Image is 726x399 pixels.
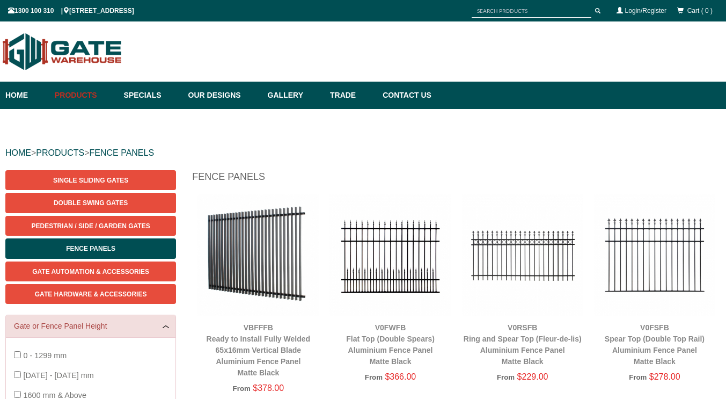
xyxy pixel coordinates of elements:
a: HOME [5,148,31,157]
div: > > [5,136,721,170]
a: Gate or Fence Panel Height [14,321,167,332]
a: Fence Panels [5,238,176,258]
a: Single Sliding Gates [5,170,176,190]
a: V0RSFBRing and Spear Top (Fleur-de-lis)Aluminium Fence PanelMatte Black [464,323,582,366]
a: Gate Automation & Accessories [5,262,176,281]
a: Double Swing Gates [5,193,176,213]
span: From [497,373,515,381]
a: FENCE PANELS [89,148,154,157]
a: Contact Us [377,82,431,109]
a: Trade [325,82,377,109]
span: $366.00 [385,372,416,381]
a: Home [5,82,49,109]
a: Products [49,82,119,109]
span: $278.00 [649,372,680,381]
a: V0FSFBSpear Top (Double Top Rail)Aluminium Fence PanelMatte Black [605,323,705,366]
span: 1300 100 310 | [STREET_ADDRESS] [8,7,134,14]
span: 0 - 1299 mm [23,351,67,360]
img: V0RSFB - Ring and Spear Top (Fleur-de-lis) - Aluminium Fence Panel - Matte Black - Gate Warehouse [462,194,583,316]
a: Specials [119,82,183,109]
span: [DATE] - [DATE] mm [23,371,93,380]
span: Cart ( 0 ) [687,7,713,14]
span: Pedestrian / Side / Garden Gates [32,222,150,230]
span: Single Sliding Gates [53,177,128,184]
span: $229.00 [517,372,548,381]
span: $378.00 [253,383,284,393]
span: Gate Hardware & Accessories [35,291,147,298]
a: Pedestrian / Side / Garden Gates [5,216,176,236]
img: VBFFFB - Ready to Install Fully Welded 65x16mm Vertical Blade - Aluminium Fence Panel - Matte Bla... [197,194,319,316]
span: Gate Automation & Accessories [32,268,149,275]
a: Gate Hardware & Accessories [5,284,176,304]
input: SEARCH PRODUCTS [472,4,591,18]
img: V0FWFB - Flat Top (Double Spears) - Aluminium Fence Panel - Matte Black - Gate Warehouse [329,194,451,316]
h1: Fence Panels [192,170,721,189]
img: V0FSFB - Spear Top (Double Top Rail) - Aluminium Fence Panel - Matte Black - Gate Warehouse [594,194,715,316]
a: Gallery [262,82,325,109]
span: Fence Panels [66,245,115,252]
a: PRODUCTS [36,148,84,157]
a: V0FWFBFlat Top (Double Spears)Aluminium Fence PanelMatte Black [346,323,435,366]
span: From [233,385,251,393]
span: From [629,373,647,381]
a: Our Designs [183,82,262,109]
a: Login/Register [625,7,666,14]
span: Double Swing Gates [54,199,128,207]
span: From [365,373,383,381]
a: VBFFFBReady to Install Fully Welded 65x16mm Vertical BladeAluminium Fence PanelMatte Black [207,323,310,377]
